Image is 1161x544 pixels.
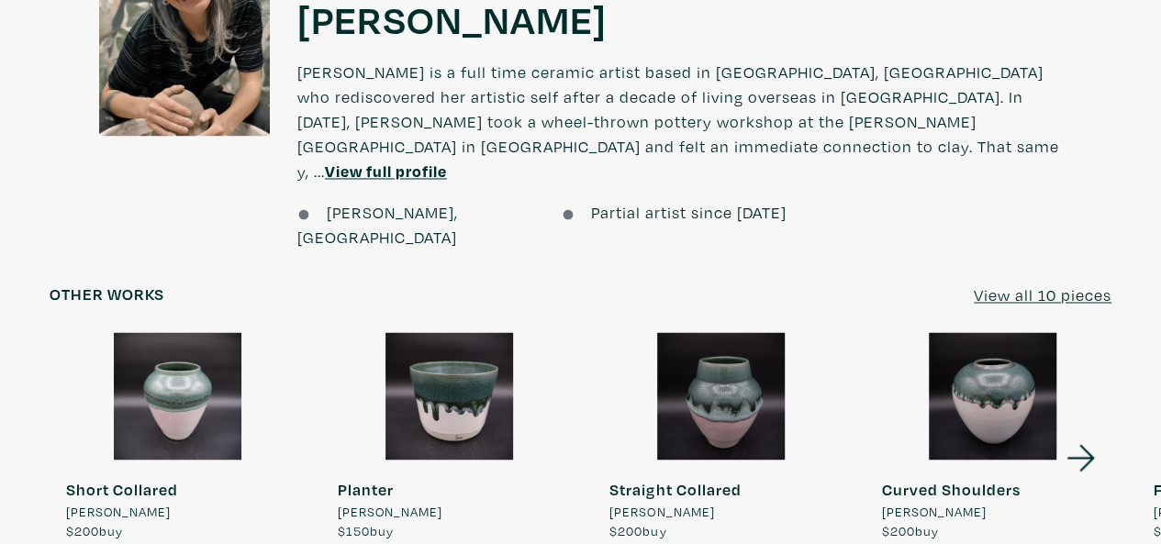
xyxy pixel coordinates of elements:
a: Straight Collared [PERSON_NAME] $200buy [593,332,848,540]
strong: Short Collared [66,478,178,499]
span: $150 [338,521,370,538]
span: buy [66,521,123,538]
span: [PERSON_NAME] [66,501,171,521]
u: View all 10 pieces [974,284,1111,305]
p: [PERSON_NAME] is a full time ceramic artist based in [GEOGRAPHIC_DATA], [GEOGRAPHIC_DATA] who red... [297,43,1062,200]
a: View all 10 pieces [974,283,1111,307]
a: Short Collared [PERSON_NAME] $200buy [50,332,305,540]
strong: Curved Shoulders [881,478,1020,499]
span: $200 [66,521,99,538]
span: Partial artist since [DATE] [591,202,787,223]
span: buy [609,521,666,538]
span: [PERSON_NAME] [881,501,986,521]
a: Planter [PERSON_NAME] $150buy [321,332,576,540]
span: buy [338,521,394,538]
a: View full profile [325,161,447,182]
strong: Straight Collared [609,478,741,499]
span: [PERSON_NAME] [609,501,714,521]
span: [PERSON_NAME] [338,501,442,521]
span: $200 [881,521,914,538]
strong: Planter [338,478,394,499]
span: buy [881,521,938,538]
span: [PERSON_NAME], [GEOGRAPHIC_DATA] [297,202,458,248]
a: Curved Shoulders [PERSON_NAME] $200buy [865,332,1120,540]
h6: Other works [50,284,164,305]
span: $200 [609,521,642,538]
